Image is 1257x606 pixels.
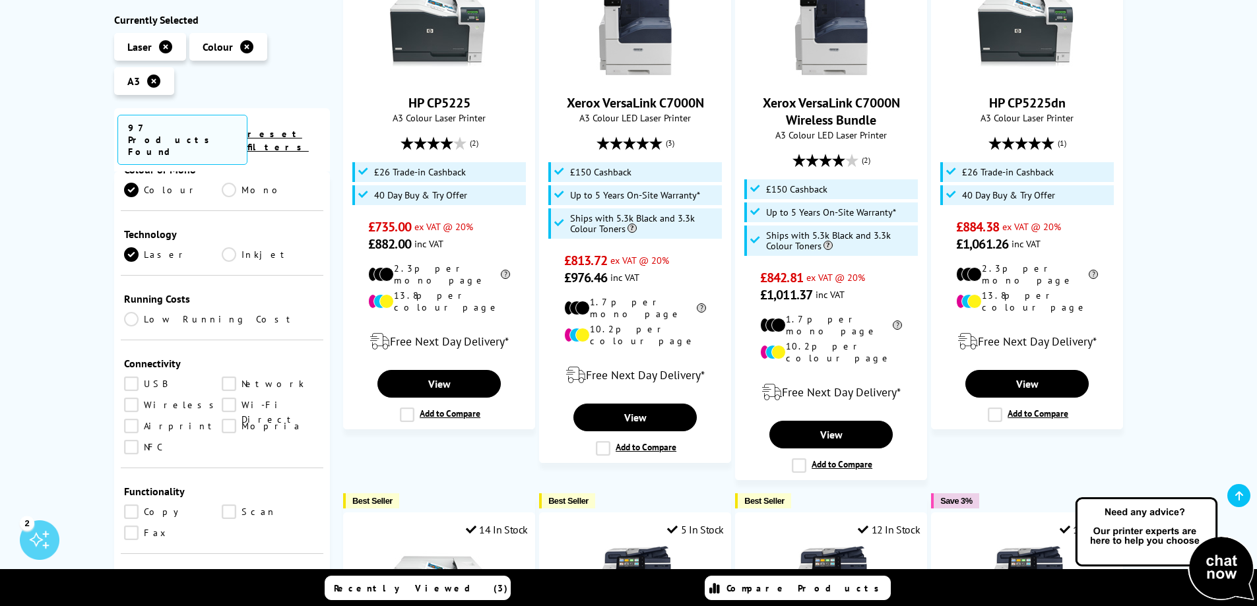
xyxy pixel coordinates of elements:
span: £882.00 [368,235,411,253]
a: Laser [124,247,222,262]
a: Wireless [124,398,222,412]
li: 10.2p per colour page [564,323,706,347]
li: 13.8p per colour page [956,289,1098,313]
label: Add to Compare [988,408,1068,422]
a: USB [124,377,222,391]
span: £842.81 [760,269,803,286]
a: Colour [124,183,222,197]
div: modal_delivery [546,357,724,394]
span: Best Seller [548,496,589,506]
a: View [769,421,892,448]
span: ex VAT @ 20% [610,254,669,266]
span: Up to 5 Years On-Site Warranty* [570,190,700,200]
a: Wi-Fi Direct [222,398,320,412]
span: £1,011.37 [760,286,812,303]
a: Recently Viewed (3) [325,576,511,600]
div: Functionality [124,485,321,498]
a: Xerox VersaLink C7000N [586,71,685,84]
div: Connectivity [124,357,321,370]
span: £150 Cashback [766,184,827,195]
img: Open Live Chat window [1072,495,1257,603]
div: Currently Selected [114,13,331,26]
span: 40 Day Buy & Try Offer [374,190,467,200]
div: Technology [124,227,321,241]
span: £884.38 [956,218,999,235]
a: Scan [222,504,320,519]
div: modal_delivery [742,374,920,411]
a: Mopria [222,419,320,433]
span: £150 Cashback [570,167,631,177]
label: Add to Compare [792,458,872,473]
li: 1.7p per mono page [760,313,902,337]
span: £1,061.26 [956,235,1008,253]
a: Network [222,377,320,391]
button: Best Seller [735,493,791,508]
div: 14 In Stock [466,523,528,536]
div: modal_delivery [350,323,528,360]
span: Recently Viewed (3) [334,582,508,594]
div: Running Costs [124,292,321,305]
a: Copy [124,504,222,519]
span: £26 Trade-in Cashback [962,167,1054,177]
a: HP CP5225 [390,71,489,84]
span: A3 Colour LED Laser Printer [742,129,920,141]
span: Save 3% [940,496,972,506]
a: NFC [124,440,222,454]
div: 12 In Stock [858,523,920,536]
span: £26 Trade-in Cashback [374,167,466,177]
span: inc VAT [414,237,443,250]
span: ex VAT @ 20% [414,220,473,233]
span: 97 Products Found [117,115,247,165]
label: Add to Compare [596,441,676,456]
li: 13.8p per colour page [368,289,510,313]
a: Inkjet [222,247,320,262]
span: Ships with 5.3k Black and 3.3k Colour Toners [570,213,719,234]
span: (2) [862,148,870,173]
div: 1 In Stock [1060,523,1116,536]
span: (2) [470,131,478,156]
span: Up to 5 Years On-Site Warranty* [766,207,896,218]
label: Add to Compare [400,408,480,422]
span: Colour [203,40,233,53]
a: HP CP5225dn [978,71,1077,84]
li: 2.3p per mono page [368,262,510,286]
span: A3 Colour Laser Printer [938,111,1116,124]
span: A3 Colour LED Laser Printer [546,111,724,124]
a: Xerox VersaLink C7000N Wireless Bundle [763,94,900,129]
div: 5 In Stock [667,523,724,536]
a: Compare Products [705,576,891,600]
span: A3 Colour Laser Printer [350,111,528,124]
li: 2.3p per mono page [956,262,1098,286]
a: View [965,370,1088,398]
a: View [573,404,696,431]
span: (3) [666,131,674,156]
span: £976.46 [564,269,607,286]
a: Mono [222,183,320,197]
a: HP CP5225dn [989,94,1066,111]
span: £735.00 [368,218,411,235]
span: inc VAT [1012,237,1041,250]
a: Low Running Cost [124,312,321,326]
li: 10.2p per colour page [760,340,902,364]
a: HP CP5225 [408,94,470,111]
a: Fax [124,526,222,540]
a: Xerox VersaLink C7000N Wireless Bundle [782,71,881,84]
span: £813.72 [564,252,607,269]
span: ex VAT @ 20% [1002,220,1061,233]
span: Ships with 5.3k Black and 3.3k Colour Toners [766,230,915,251]
span: Laser [127,40,152,53]
a: Airprint [124,419,222,433]
button: Best Seller [539,493,595,508]
span: 40 Day Buy & Try Offer [962,190,1055,200]
div: modal_delivery [938,323,1116,360]
span: Compare Products [726,582,886,594]
a: View [377,370,500,398]
span: inc VAT [610,271,639,284]
a: reset filters [247,128,309,153]
a: Xerox VersaLink C7000N [567,94,704,111]
span: inc VAT [816,288,845,301]
span: A3 [127,75,140,88]
button: Save 3% [931,493,979,508]
span: Best Seller [352,496,393,506]
span: ex VAT @ 20% [806,271,865,284]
